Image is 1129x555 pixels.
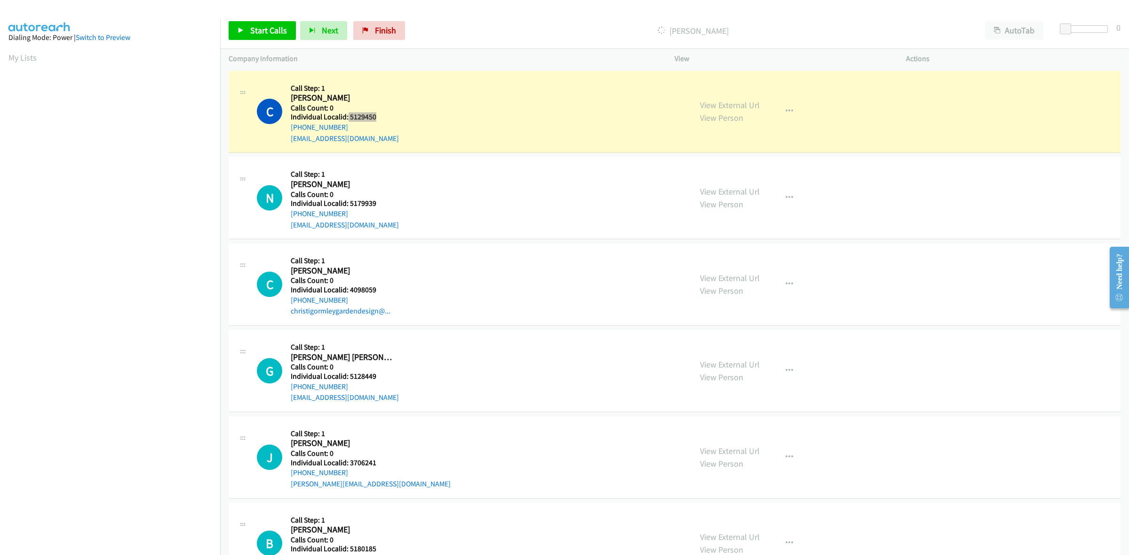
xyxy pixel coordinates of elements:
h5: Calls Count: 0 [291,449,451,458]
div: The call is yet to be attempted [257,358,282,383]
p: Actions [906,53,1121,64]
a: View Person [700,285,743,296]
a: View Person [700,112,743,123]
h5: Individual Localid: 4098059 [291,285,396,295]
a: christigormleygardendesign@... [291,306,390,315]
h5: Individual Localid: 5128449 [291,372,399,381]
a: [EMAIL_ADDRESS][DOMAIN_NAME] [291,134,399,143]
a: [PERSON_NAME][EMAIL_ADDRESS][DOMAIN_NAME] [291,479,451,488]
h1: J [257,445,282,470]
h5: Calls Count: 0 [291,190,399,199]
a: [EMAIL_ADDRESS][DOMAIN_NAME] [291,220,399,229]
button: Next [300,21,347,40]
p: View [675,53,889,64]
h5: Individual Localid: 3706241 [291,458,451,468]
p: [PERSON_NAME] [418,24,968,37]
a: View Person [700,458,743,469]
h5: Calls Count: 0 [291,276,396,285]
span: Finish [375,25,396,36]
a: View Person [700,199,743,210]
a: View Person [700,544,743,555]
a: View External Url [700,446,760,456]
a: [PHONE_NUMBER] [291,123,348,132]
div: The call is yet to be attempted [257,445,282,470]
h5: Call Step: 1 [291,84,399,93]
h5: Calls Count: 0 [291,535,399,545]
a: [PHONE_NUMBER] [291,296,348,305]
div: Delay between calls (in seconds) [1065,25,1108,33]
h2: [PERSON_NAME] [291,438,396,449]
h5: Call Step: 1 [291,343,399,352]
h5: Individual Localid: 5179939 [291,199,399,208]
h2: [PERSON_NAME] [291,266,396,276]
a: Switch to Preview [76,33,130,42]
span: Next [322,25,338,36]
h1: C [257,272,282,297]
a: View External Url [700,273,760,283]
h5: Individual Localid: 5180185 [291,544,399,554]
a: Start Calls [229,21,296,40]
h2: [PERSON_NAME] [291,179,396,190]
h1: C [257,99,282,124]
h5: Call Step: 1 [291,256,396,266]
span: Start Calls [250,25,287,36]
h2: [PERSON_NAME] [291,524,396,535]
h1: G [257,358,282,383]
iframe: Dialpad [8,72,220,519]
h5: Call Step: 1 [291,170,399,179]
iframe: Resource Center [1102,240,1129,315]
p: Company Information [229,53,658,64]
h5: Calls Count: 0 [291,362,399,372]
div: Dialing Mode: Power | [8,32,212,43]
div: 0 [1116,21,1121,34]
a: View Person [700,372,743,383]
div: The call is yet to be attempted [257,272,282,297]
h5: Calls Count: 0 [291,103,399,113]
a: View External Url [700,100,760,110]
a: My Lists [8,52,37,63]
h1: N [257,185,282,211]
a: [PHONE_NUMBER] [291,382,348,391]
button: AutoTab [985,21,1043,40]
h5: Call Step: 1 [291,516,399,525]
a: [PHONE_NUMBER] [291,209,348,218]
h5: Call Step: 1 [291,429,451,438]
a: View External Url [700,359,760,370]
a: View External Url [700,186,760,197]
a: Finish [353,21,405,40]
a: [EMAIL_ADDRESS][DOMAIN_NAME] [291,393,399,402]
h2: [PERSON_NAME] [291,93,396,103]
h5: Individual Localid: 5129450 [291,112,399,122]
a: View External Url [700,532,760,542]
h2: [PERSON_NAME] [PERSON_NAME] [291,352,396,363]
a: [PHONE_NUMBER] [291,468,348,477]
